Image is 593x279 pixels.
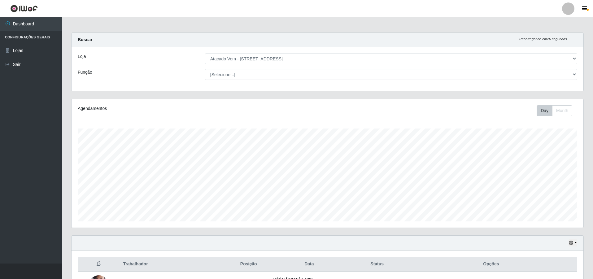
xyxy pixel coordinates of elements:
i: Recarregando em 26 segundos... [519,37,570,41]
strong: Buscar [78,37,92,42]
button: Month [552,105,572,116]
th: Trabalhador [119,257,228,272]
th: Opções [405,257,577,272]
th: Posição [228,257,269,272]
div: Agendamentos [78,105,281,112]
th: Status [349,257,405,272]
button: Day [537,105,552,116]
img: CoreUI Logo [10,5,38,12]
div: Toolbar with button groups [537,105,577,116]
div: First group [537,105,572,116]
label: Loja [78,53,86,60]
th: Data [269,257,349,272]
label: Função [78,69,92,76]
